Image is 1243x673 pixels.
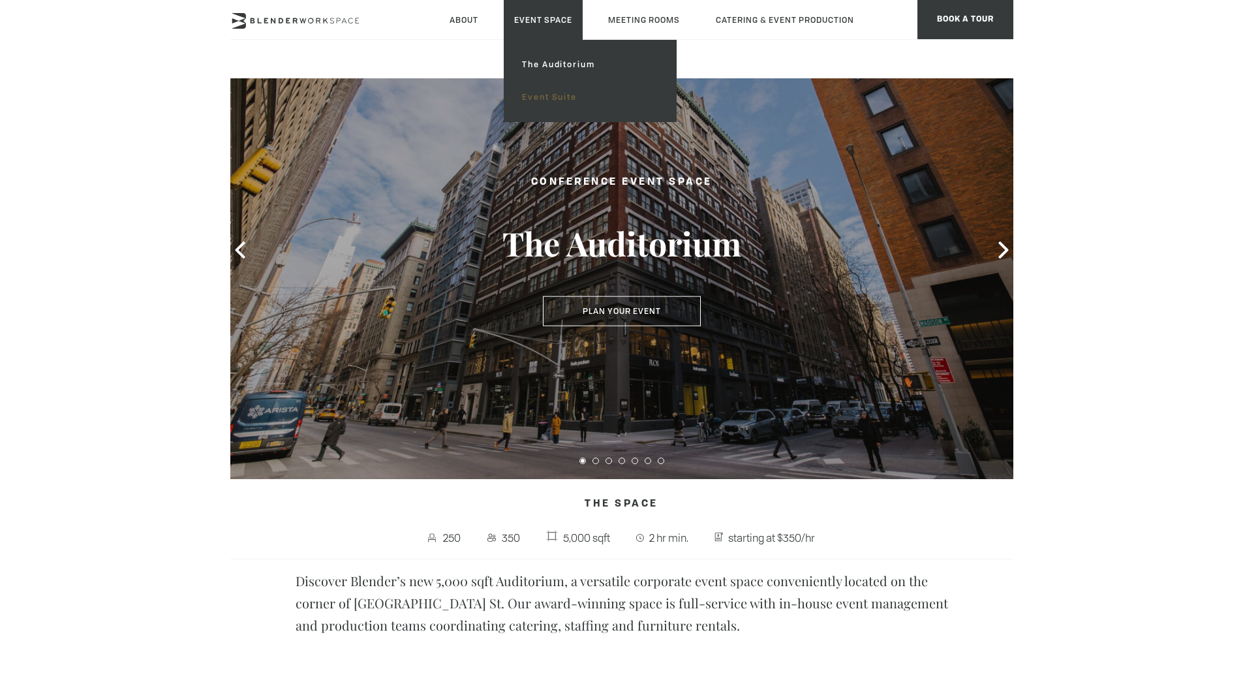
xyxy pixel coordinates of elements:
span: starting at $350/hr [725,527,818,548]
span: 350 [499,527,523,548]
h3: The Auditorium [472,223,772,264]
h2: Conference Event Space [472,174,772,191]
span: 5,000 sqft [560,527,613,548]
a: Event Suite [512,81,668,114]
p: Discover Blender’s new 5,000 sqft Auditorium, a versatile corporate event space conveniently loca... [296,570,948,636]
iframe: Chat Widget [1008,506,1243,673]
span: 2 hr min. [646,527,692,548]
span: 250 [440,527,465,548]
a: The Auditorium [512,48,668,81]
button: Plan Your Event [543,296,701,326]
h4: The Space [230,492,1013,517]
